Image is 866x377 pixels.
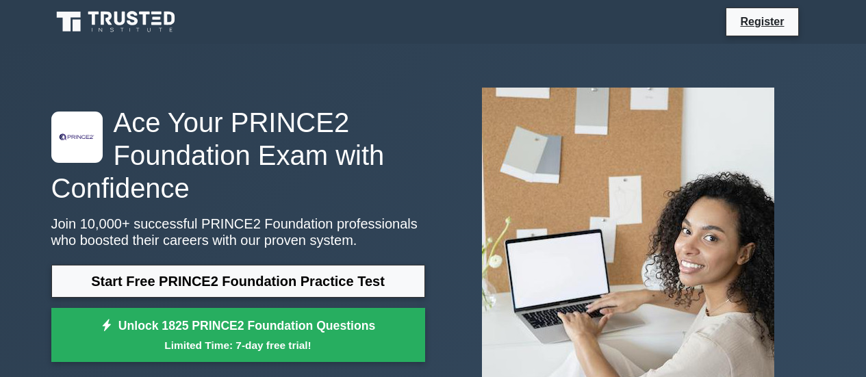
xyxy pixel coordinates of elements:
p: Join 10,000+ successful PRINCE2 Foundation professionals who boosted their careers with our prove... [51,216,425,248]
a: Register [732,13,792,30]
small: Limited Time: 7-day free trial! [68,337,408,353]
a: Unlock 1825 PRINCE2 Foundation QuestionsLimited Time: 7-day free trial! [51,308,425,363]
h1: Ace Your PRINCE2 Foundation Exam with Confidence [51,106,425,205]
a: Start Free PRINCE2 Foundation Practice Test [51,265,425,298]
